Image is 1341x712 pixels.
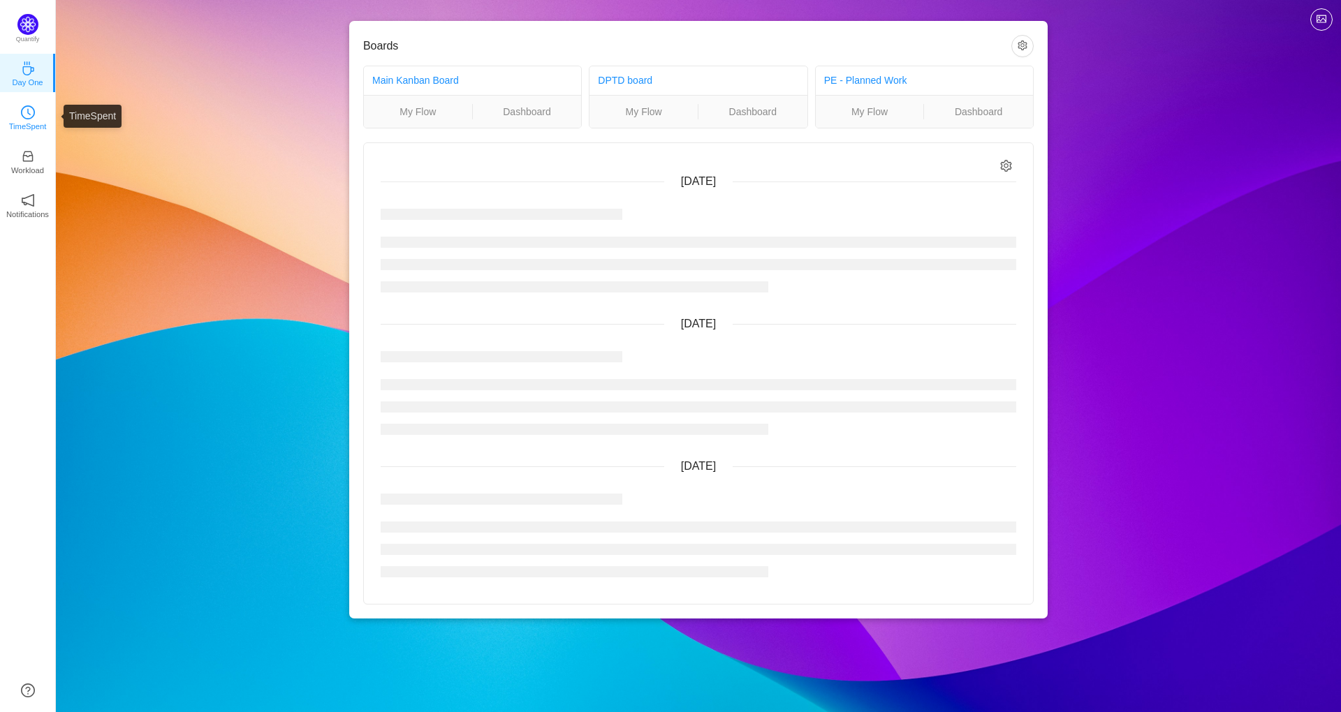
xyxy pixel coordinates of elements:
[598,75,652,86] a: DPTD board
[17,14,38,35] img: Quantify
[816,104,924,119] a: My Flow
[1000,160,1012,172] i: icon: setting
[21,198,35,212] a: icon: notificationNotifications
[589,104,698,119] a: My Flow
[21,110,35,124] a: icon: clock-circleTimeSpent
[9,120,47,133] p: TimeSpent
[473,104,582,119] a: Dashboard
[824,75,907,86] a: PE - Planned Work
[1310,8,1333,31] button: icon: picture
[364,104,472,119] a: My Flow
[372,75,459,86] a: Main Kanban Board
[681,318,716,329] span: [DATE]
[21,154,35,168] a: icon: inboxWorkload
[16,35,40,45] p: Quantify
[21,105,35,119] i: icon: clock-circle
[21,61,35,75] i: icon: coffee
[698,104,807,119] a: Dashboard
[12,76,43,89] p: Day One
[681,460,716,472] span: [DATE]
[21,193,35,207] i: icon: notification
[681,175,716,187] span: [DATE]
[6,208,49,221] p: Notifications
[1011,35,1034,57] button: icon: setting
[363,39,1011,53] h3: Boards
[21,149,35,163] i: icon: inbox
[21,683,35,697] a: icon: question-circle
[924,104,1033,119] a: Dashboard
[21,66,35,80] a: icon: coffeeDay One
[11,164,44,177] p: Workload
